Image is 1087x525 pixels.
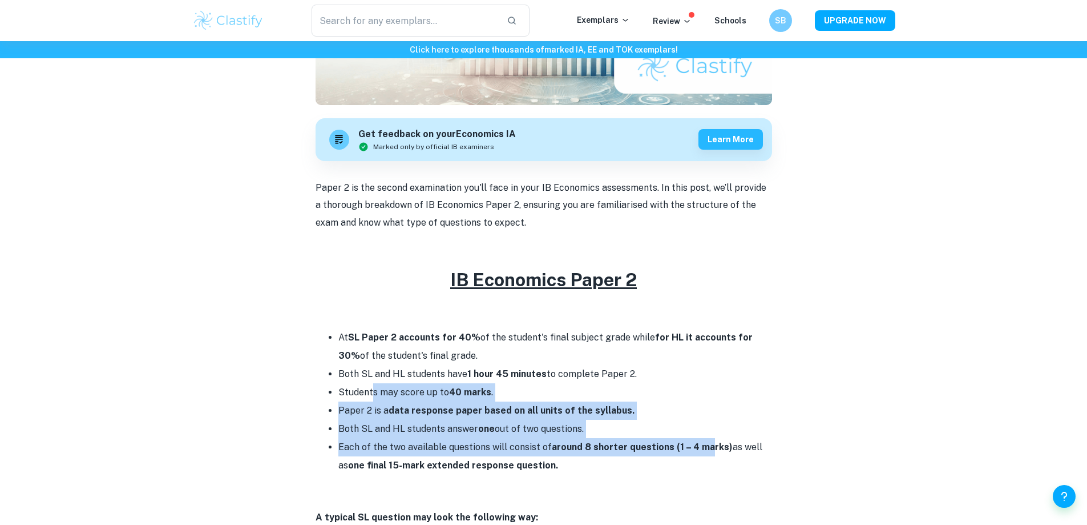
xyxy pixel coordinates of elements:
span: Marked only by official IB examiners [373,142,494,152]
strong: (1 – 4 marks) [677,442,733,452]
strong: A typical SL question may look the following way: [316,512,538,523]
u: IB Economics Paper 2 [450,269,637,290]
a: Get feedback on yourEconomics IAMarked only by official IB examinersLearn more [316,118,772,161]
p: Review [653,15,692,27]
button: UPGRADE NOW [815,10,895,31]
li: Each of the two available questions will consist of as well as [338,438,772,475]
li: Students may score up to . [338,383,772,402]
a: Schools [714,16,746,25]
li: Both SL and HL students have to complete Paper 2. [338,365,772,383]
strong: one [478,423,495,434]
strong: one final 15-mark extended response question. [348,460,558,471]
h6: SB [774,14,787,27]
button: SB [769,9,792,32]
strong: minutes [511,368,547,379]
img: Clastify logo [192,9,265,32]
li: At of the student's final subject grade while of the student's final grade. [338,328,772,365]
input: Search for any exemplars... [312,5,498,37]
li: Both SL and HL students answer out of two questions. [338,420,772,438]
strong: 1 hour 45 [467,368,508,379]
strong: SL Paper 2 accounts for 40% [348,332,480,343]
p: Exemplars [577,14,630,26]
button: Help and Feedback [1053,485,1076,508]
li: Paper 2 is a [338,402,772,420]
strong: 40 marks [449,387,491,398]
strong: data response paper based on all units of the syllabus. [389,405,635,416]
p: Paper 2 is the second examination you'll face in your IB Economics assessments. In this post, we’... [316,179,772,231]
h6: Get feedback on your Economics IA [358,127,516,142]
strong: around 8 shorter questions [552,442,674,452]
strong: for HL it accounts for 30% [338,332,753,361]
h6: Click here to explore thousands of marked IA, EE and TOK exemplars ! [2,43,1085,56]
button: Learn more [698,129,763,150]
